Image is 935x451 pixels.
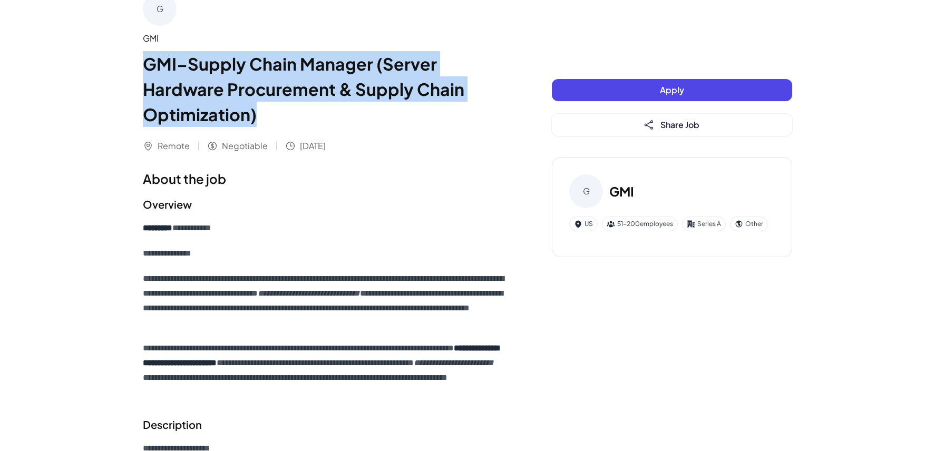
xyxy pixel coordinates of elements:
[602,217,678,231] div: 51-200 employees
[300,140,326,152] span: [DATE]
[552,79,792,101] button: Apply
[143,417,510,433] h2: Description
[552,114,792,136] button: Share Job
[143,32,510,45] div: GMI
[660,84,684,95] span: Apply
[143,169,510,188] h1: About the job
[569,217,598,231] div: US
[682,217,726,231] div: Series A
[730,217,768,231] div: Other
[222,140,268,152] span: Negotiable
[609,182,634,201] h3: GMI
[158,140,190,152] span: Remote
[143,197,510,212] h2: Overview
[569,174,603,208] div: G
[660,119,699,130] span: Share Job
[143,51,510,127] h1: GMI–Supply Chain Manager (Server Hardware Procurement & Supply Chain Optimization)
